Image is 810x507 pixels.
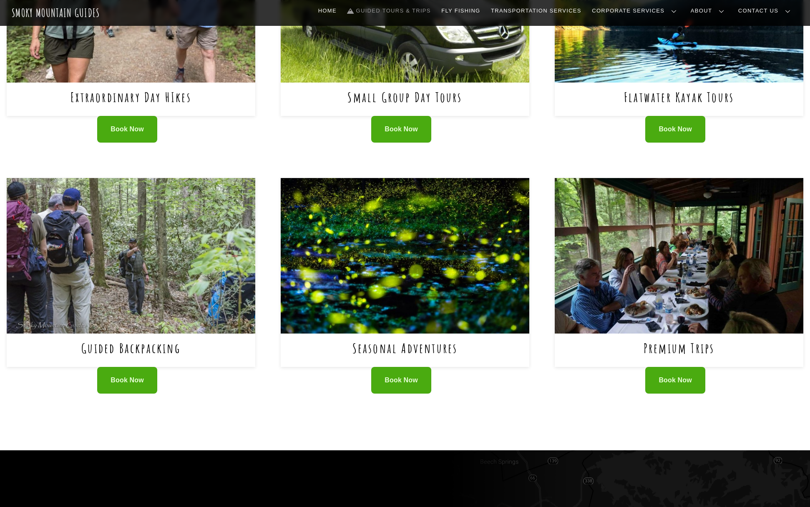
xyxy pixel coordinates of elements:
a: Premium Trips [644,339,715,356]
a: Book Now [371,367,431,394]
a: Guided Tours & Trips [344,2,434,20]
a: Extraordinary Day HIkes [70,88,191,105]
a: Book Now [645,367,705,394]
span: Book Now [111,125,144,134]
a: Book Now [371,116,431,143]
a: Contact Us [735,2,797,20]
a: Fly Fishing [438,2,483,20]
a: Transportation Services [488,2,584,20]
a: Guided Backpacking [81,339,181,356]
span: Book Now [659,376,692,385]
img: Premium Trips [555,178,803,333]
a: Smoky Mountain Guides [12,6,100,20]
a: Book Now [97,367,157,394]
a: Seasonal Adventures [352,339,458,356]
a: Home [315,2,340,20]
span: Book Now [659,125,692,134]
a: About [687,2,731,20]
img: Seasonal Adventures [281,178,529,333]
a: Flatwater Kayak Tours [624,88,734,105]
a: Small Group Day Tours [347,88,462,105]
a: Corporate Services [589,2,683,20]
img: Guided Backpacking [7,178,255,333]
a: Book Now [645,116,705,143]
a: Book Now [97,116,157,143]
span: Book Now [385,125,418,134]
span: Book Now [385,376,418,385]
span: Book Now [111,376,144,385]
